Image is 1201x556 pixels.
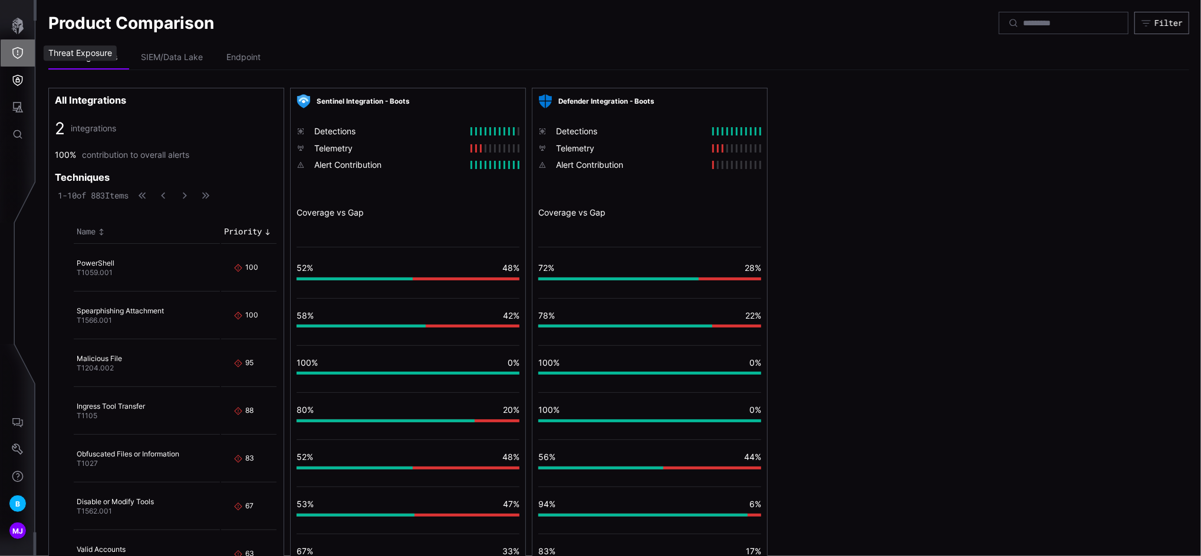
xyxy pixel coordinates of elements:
[508,358,519,368] span: 0%
[502,452,519,462] span: 48%
[538,207,761,218] div: Coverage vs Gap
[58,190,129,201] span: 1 - 10 of 883 Items
[297,358,318,368] span: 100%
[198,190,213,201] button: Last Page
[82,150,189,160] span: contribution to overall alerts
[749,499,761,509] span: 6%
[503,405,519,415] span: 20%
[538,358,560,368] span: 100%
[297,310,314,320] span: 58%
[177,190,192,201] button: Next Page
[245,501,255,512] div: 67
[297,546,313,556] span: 67%
[297,499,314,509] span: 53%
[558,97,654,106] a: Defender Integration - Boots
[224,226,262,237] div: Priority
[1,490,35,517] button: B
[538,263,554,273] span: 72%
[134,190,150,201] button: First Page
[77,545,126,554] a: Valid Accounts
[77,226,217,237] div: Toggle sort direction
[538,452,555,462] span: 56%
[224,226,274,237] div: Toggle sort direction
[538,94,552,108] img: Microsoft Defender
[297,452,313,462] span: 52%
[77,259,114,267] a: PowerShell
[77,316,112,325] span: T1566.001
[77,459,98,468] span: T1027
[746,546,761,556] span: 17%
[77,497,154,506] a: Disable or Modify Tools
[297,419,475,422] div: vulnerable: 80
[245,406,255,416] div: 88
[77,354,122,363] a: Malicious File
[48,12,214,34] h1: Product Comparison
[215,46,272,69] li: Endpoint
[77,306,164,315] a: Spearphishing Attachment
[502,263,519,273] span: 48%
[156,190,171,201] button: Previous Page
[55,150,76,160] div: 100%
[503,310,519,320] span: 42%
[538,466,663,469] div: vulnerable: 56
[55,118,65,139] span: 2
[314,143,465,154] div: Telemetry
[538,546,555,556] span: 83%
[1154,18,1183,28] div: Filter
[245,310,255,321] div: 100
[538,405,560,415] span: 100%
[77,507,112,515] span: T1562.001
[502,546,519,556] span: 33%
[749,358,761,368] span: 0%
[538,372,761,375] div: vulnerable: 100
[745,263,761,273] span: 28%
[538,499,555,509] span: 94%
[556,143,706,154] div: Telemetry
[503,499,519,509] span: 47%
[245,263,255,273] div: 100
[297,94,311,108] img: Microsoft Sentinel
[745,310,761,320] span: 22%
[245,358,255,369] div: 95
[297,372,519,375] div: vulnerable: 100
[538,419,761,422] div: vulnerable: 100
[538,325,712,327] div: vulnerable: 78
[71,123,116,134] span: integrations
[538,277,699,280] div: vulnerable: 72
[297,277,413,280] div: vulnerable: 52
[297,263,313,273] span: 52%
[556,160,706,170] div: Alert Contribution
[1,517,35,544] button: MJ
[744,452,761,462] span: 44%
[297,325,426,327] div: vulnerable: 58
[749,405,761,415] span: 0%
[245,454,255,464] div: 83
[314,126,465,137] div: Detections
[77,411,97,420] span: T1105
[129,46,215,69] li: SIEM/Data Lake
[77,402,145,411] a: Ingress Tool Transfer
[55,94,278,107] h3: All Integrations
[297,207,519,218] div: Coverage vs Gap
[77,449,179,458] a: Obfuscated Files or Information
[77,363,114,372] span: T1204.002
[297,514,414,517] div: vulnerable: 53
[297,405,314,415] span: 80%
[317,97,410,106] a: Sentinel Integration - Boots
[12,525,24,537] span: MJ
[314,160,465,170] div: Alert Contribution
[44,45,117,61] div: Threat Exposure
[1134,12,1189,34] button: Filter
[297,466,413,469] div: vulnerable: 52
[556,126,706,137] div: Detections
[538,310,555,320] span: 78%
[55,171,110,184] h3: Techniques
[15,498,20,510] span: B
[77,268,113,277] span: T1059.001
[538,514,748,517] div: vulnerable: 94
